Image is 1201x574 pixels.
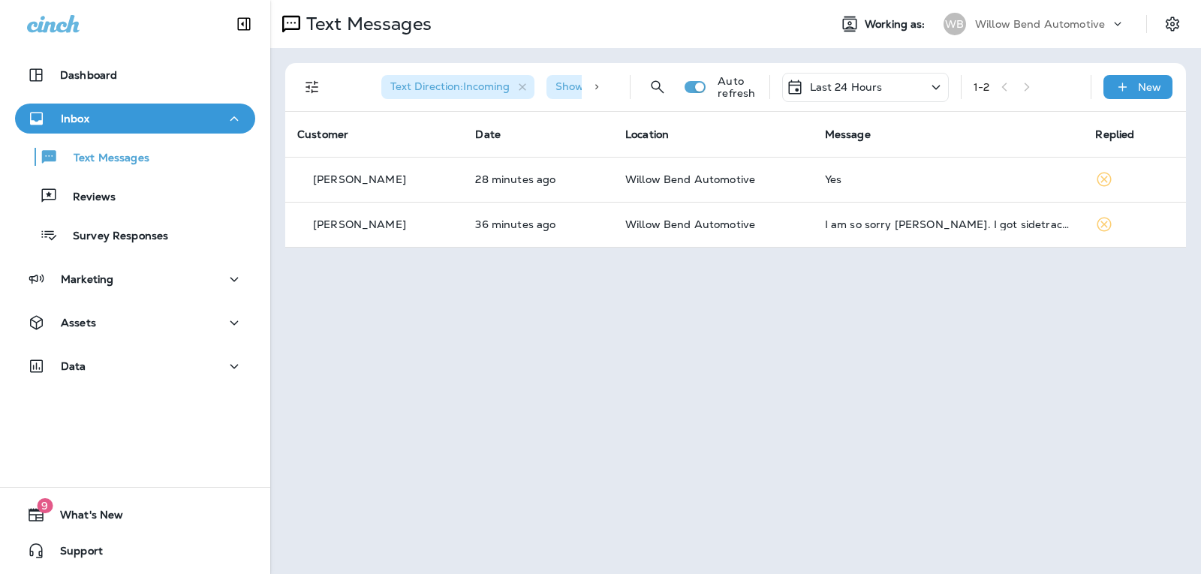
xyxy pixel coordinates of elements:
button: Reviews [15,180,255,212]
p: Inbox [61,113,89,125]
span: Show Start/Stop/Unsubscribe : true [555,80,736,93]
p: Last 24 Hours [810,81,883,93]
button: Inbox [15,104,255,134]
p: Reviews [58,191,116,205]
p: Auto refresh [718,75,757,99]
p: Text Messages [300,13,432,35]
span: Working as: [865,18,929,31]
button: 9What's New [15,500,255,530]
button: Collapse Sidebar [223,9,265,39]
span: 9 [37,498,53,513]
button: Dashboard [15,60,255,90]
button: Assets [15,308,255,338]
p: Survey Responses [58,230,168,244]
p: Willow Bend Automotive [975,18,1105,30]
div: Yes [825,173,1072,185]
div: Text Direction:Incoming [381,75,534,99]
button: Filters [297,72,327,102]
p: Assets [61,317,96,329]
span: Replied [1095,128,1134,141]
button: Search Messages [643,72,673,102]
span: Date [475,128,501,141]
p: Dashboard [60,69,117,81]
span: Customer [297,128,348,141]
div: WB [944,13,966,35]
div: 1 - 2 [974,81,989,93]
span: Text Direction : Incoming [390,80,510,93]
span: Willow Bend Automotive [625,173,755,186]
p: Sep 8, 2025 12:17 PM [475,173,601,185]
p: Text Messages [59,152,149,166]
span: Willow Bend Automotive [625,218,755,231]
p: Marketing [61,273,113,285]
button: Text Messages [15,141,255,173]
button: Settings [1159,11,1186,38]
div: I am so sorry Cheri. I got sidetracked. I'm regrouping for October. I'll get back with you with m... [825,218,1072,230]
div: Show Start/Stop/Unsubscribe:true [546,75,761,99]
span: Location [625,128,669,141]
span: What's New [45,509,123,527]
p: [PERSON_NAME] [313,218,406,230]
span: Support [45,545,103,563]
button: Survey Responses [15,219,255,251]
button: Data [15,351,255,381]
p: Data [61,360,86,372]
button: Marketing [15,264,255,294]
span: Message [825,128,871,141]
p: [PERSON_NAME] [313,173,406,185]
p: Sep 8, 2025 12:10 PM [475,218,601,230]
button: Support [15,536,255,566]
p: New [1138,81,1161,93]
